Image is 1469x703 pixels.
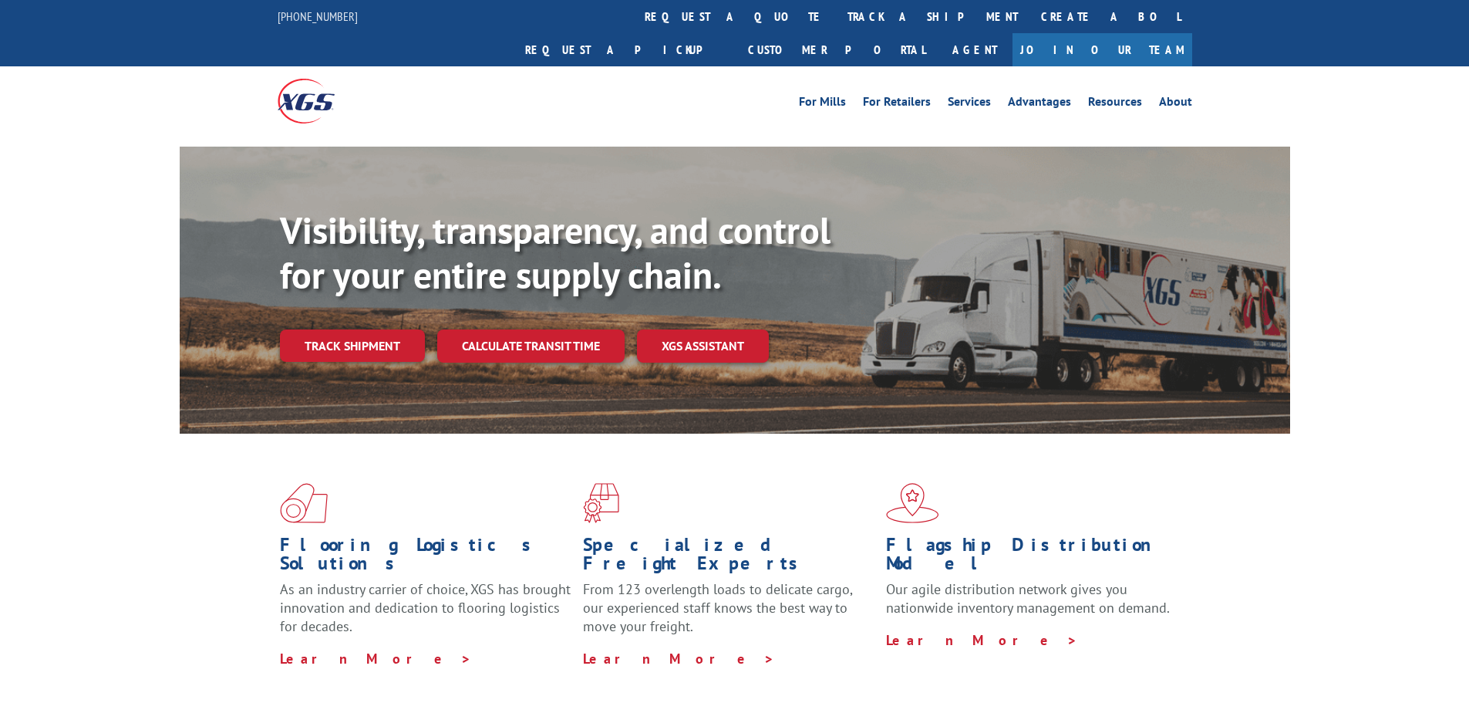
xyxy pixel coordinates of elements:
a: Calculate transit time [437,330,625,363]
a: Learn More > [886,631,1078,649]
a: Agent [937,33,1012,66]
a: Resources [1088,96,1142,113]
a: Join Our Team [1012,33,1192,66]
a: [PHONE_NUMBER] [278,8,358,24]
img: xgs-icon-total-supply-chain-intelligence-red [280,483,328,523]
a: For Mills [799,96,846,113]
h1: Flagship Distribution Model [886,536,1178,580]
img: xgs-icon-flagship-distribution-model-red [886,483,939,523]
a: Advantages [1008,96,1071,113]
a: Learn More > [280,650,472,668]
span: Our agile distribution network gives you nationwide inventory management on demand. [886,580,1170,617]
span: As an industry carrier of choice, XGS has brought innovation and dedication to flooring logistics... [280,580,571,635]
a: Services [948,96,991,113]
h1: Specialized Freight Experts [583,536,874,580]
a: XGS ASSISTANT [637,330,769,363]
a: About [1159,96,1192,113]
a: For Retailers [863,96,931,113]
a: Track shipment [280,330,425,362]
b: Visibility, transparency, and control for your entire supply chain. [280,206,831,299]
img: xgs-icon-focused-on-flooring-red [583,483,619,523]
a: Learn More > [583,650,775,668]
a: Customer Portal [736,33,937,66]
p: From 123 overlength loads to delicate cargo, our experienced staff knows the best way to move you... [583,580,874,649]
a: Request a pickup [514,33,736,66]
h1: Flooring Logistics Solutions [280,536,571,580]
